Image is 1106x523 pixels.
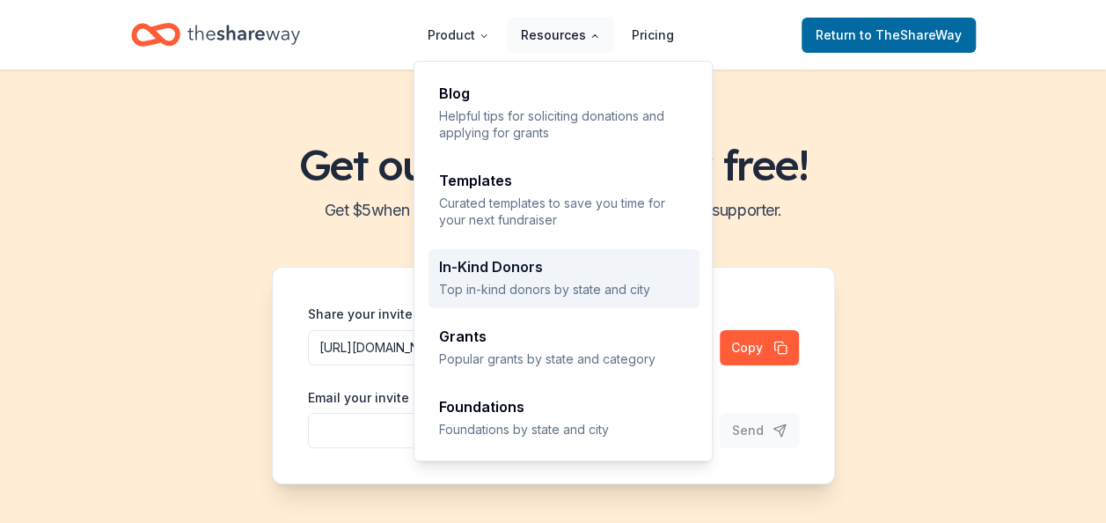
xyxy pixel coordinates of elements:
[131,14,300,55] a: Home
[428,389,699,448] a: FoundationsFoundations by state and city
[860,27,962,42] span: to TheShareWay
[428,76,699,152] a: BlogHelpful tips for soliciting donations and applying for grants
[439,329,689,343] div: Grants
[414,62,714,462] div: Resources
[308,306,438,323] label: Share your invite link
[414,18,503,53] button: Product
[439,400,689,414] div: Foundations
[439,260,689,274] div: In-Kind Donors
[618,18,688,53] a: Pricing
[439,281,689,298] p: Top in-kind donors by state and city
[802,18,976,53] a: Returnto TheShareWay
[21,196,1085,225] h2: Get $ 5 when a friend signs up, $ 25 when they become a supporter.
[439,195,689,229] p: Curated templates to save you time for your next fundraiser
[439,173,689,188] div: Templates
[816,25,962,46] span: Return
[439,421,689,438] p: Foundations by state and city
[308,389,409,407] label: Email your invite
[507,18,614,53] button: Resources
[21,140,1085,189] h1: Get our paid plans for free!
[428,319,699,378] a: GrantsPopular grants by state and category
[439,107,689,142] p: Helpful tips for soliciting donations and applying for grants
[720,330,799,365] button: Copy
[439,350,689,367] p: Popular grants by state and category
[414,14,688,55] nav: Main
[428,163,699,239] a: TemplatesCurated templates to save you time for your next fundraiser
[428,249,699,308] a: In-Kind DonorsTop in-kind donors by state and city
[439,86,689,100] div: Blog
